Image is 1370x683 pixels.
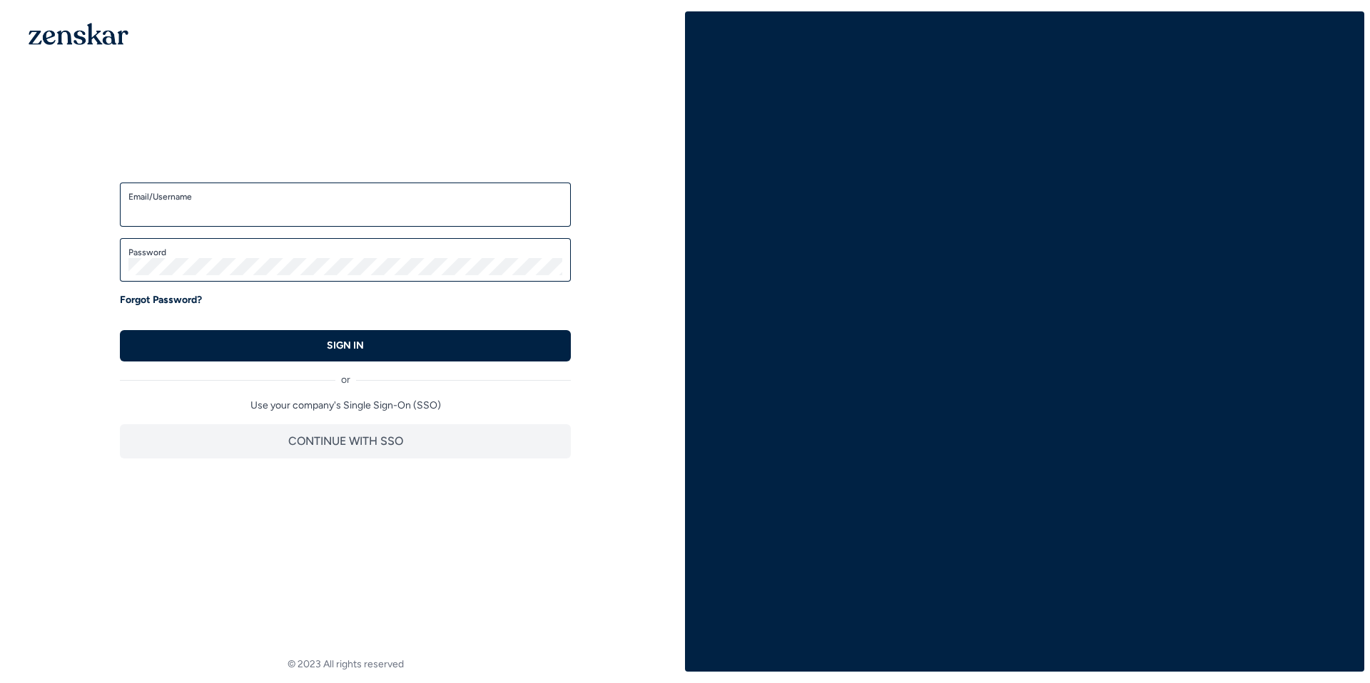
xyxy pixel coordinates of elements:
p: SIGN IN [327,339,364,353]
img: 1OGAJ2xQqyY4LXKgY66KYq0eOWRCkrZdAb3gUhuVAqdWPZE9SRJmCz+oDMSn4zDLXe31Ii730ItAGKgCKgCCgCikA4Av8PJUP... [29,23,128,45]
label: Email/Username [128,191,562,202]
button: CONTINUE WITH SSO [120,424,571,458]
label: Password [128,247,562,258]
a: Forgot Password? [120,293,202,307]
button: SIGN IN [120,330,571,361]
footer: © 2023 All rights reserved [6,657,685,672]
p: Use your company's Single Sign-On (SSO) [120,399,571,413]
div: or [120,361,571,387]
